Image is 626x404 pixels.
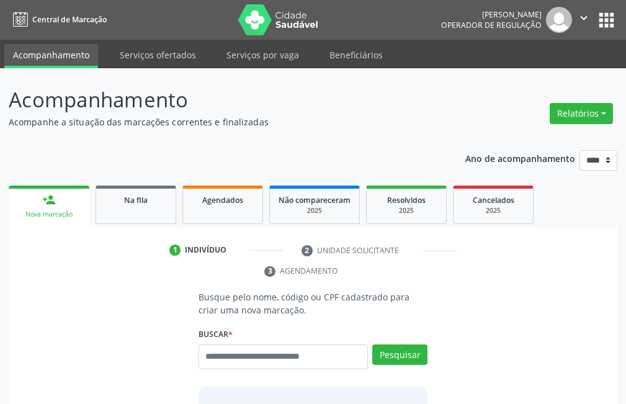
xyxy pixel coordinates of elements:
[32,14,107,25] span: Central de Marcação
[596,9,617,31] button: apps
[218,44,308,66] a: Serviços por vaga
[372,344,427,366] button: Pesquisar
[441,9,542,20] div: [PERSON_NAME]
[387,195,426,205] span: Resolvidos
[279,206,351,215] div: 2025
[185,245,226,256] div: Indivíduo
[9,84,435,115] p: Acompanhamento
[375,206,437,215] div: 2025
[17,210,81,219] div: Nova marcação
[279,195,351,205] span: Não compareceram
[441,20,542,30] span: Operador de regulação
[124,195,148,205] span: Na fila
[577,11,591,25] i: 
[572,7,596,33] button: 
[169,245,181,256] div: 1
[42,193,56,207] div: person_add
[550,103,613,124] button: Relatórios
[9,115,435,128] p: Acompanhe a situação das marcações correntes e finalizadas
[199,290,427,316] p: Busque pelo nome, código ou CPF cadastrado para criar uma nova marcação.
[462,206,524,215] div: 2025
[4,44,98,68] a: Acompanhamento
[546,7,572,33] img: img
[199,325,233,344] label: Buscar
[321,44,391,66] a: Beneficiários
[9,9,107,30] a: Central de Marcação
[473,195,514,205] span: Cancelados
[465,150,575,166] p: Ano de acompanhamento
[202,195,243,205] span: Agendados
[111,44,205,66] a: Serviços ofertados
